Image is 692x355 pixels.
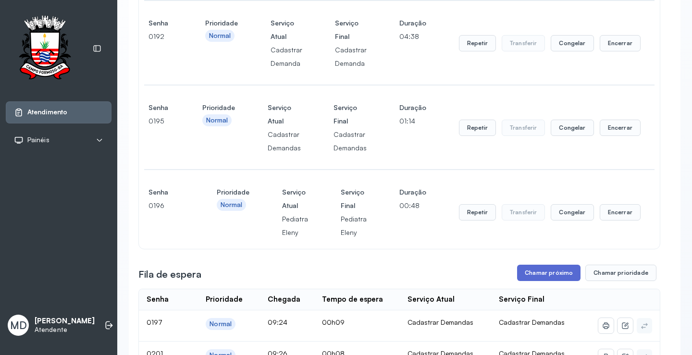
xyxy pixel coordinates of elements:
[502,204,545,220] button: Transferir
[10,15,79,82] img: Logotipo do estabelecimento
[335,43,367,70] p: Cadastrar Demanda
[148,101,170,114] h4: Senha
[35,326,95,334] p: Atendente
[322,295,383,304] div: Tempo de espera
[334,128,367,155] p: Cadastrar Demandas
[341,185,367,212] h4: Serviço Final
[268,101,301,128] h4: Serviço Atual
[459,204,496,220] button: Repetir
[27,136,49,144] span: Painéis
[335,16,367,43] h4: Serviço Final
[502,120,545,136] button: Transferir
[551,35,593,51] button: Congelar
[399,114,426,128] p: 01:14
[600,35,641,51] button: Encerrar
[408,318,483,327] div: Cadastrar Demandas
[551,204,593,220] button: Congelar
[148,30,173,43] p: 0192
[209,32,231,40] div: Normal
[334,101,367,128] h4: Serviço Final
[459,120,496,136] button: Repetir
[210,320,232,328] div: Normal
[499,295,544,304] div: Serviço Final
[148,114,170,128] p: 0195
[271,43,302,70] p: Cadastrar Demanda
[271,16,302,43] h4: Serviço Atual
[268,318,287,326] span: 09:24
[138,268,201,281] h3: Fila de espera
[148,199,184,212] p: 0196
[206,295,243,304] div: Prioridade
[205,16,238,30] h4: Prioridade
[147,295,169,304] div: Senha
[221,201,243,209] div: Normal
[517,265,581,281] button: Chamar próximo
[600,204,641,220] button: Encerrar
[499,318,565,326] span: Cadastrar Demandas
[399,101,426,114] h4: Duração
[282,185,308,212] h4: Serviço Atual
[341,212,367,239] p: Pediatra Eleny
[206,116,228,124] div: Normal
[600,120,641,136] button: Encerrar
[35,317,95,326] p: [PERSON_NAME]
[14,108,103,117] a: Atendimento
[268,128,301,155] p: Cadastrar Demandas
[27,108,67,116] span: Atendimento
[217,185,249,199] h4: Prioridade
[268,295,300,304] div: Chegada
[502,35,545,51] button: Transferir
[148,185,184,199] h4: Senha
[408,295,455,304] div: Serviço Atual
[459,35,496,51] button: Repetir
[399,199,426,212] p: 00:48
[399,16,426,30] h4: Duração
[322,318,345,326] span: 00h09
[202,101,235,114] h4: Prioridade
[282,212,308,239] p: Pediatra Eleny
[148,16,173,30] h4: Senha
[399,30,426,43] p: 04:38
[147,318,162,326] span: 0197
[585,265,656,281] button: Chamar prioridade
[551,120,593,136] button: Congelar
[399,185,426,199] h4: Duração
